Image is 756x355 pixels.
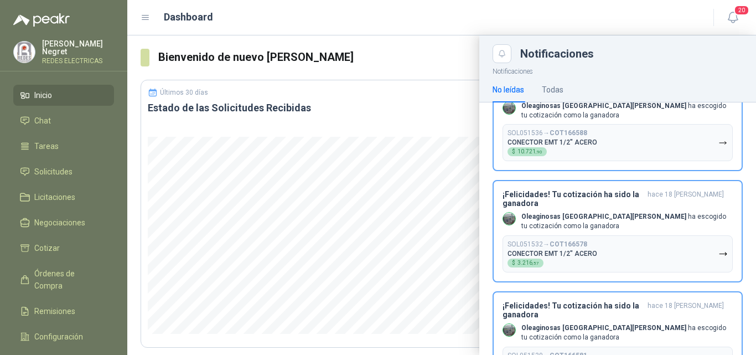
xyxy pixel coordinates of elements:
img: Company Logo [503,213,515,225]
p: CONECTOR EMT 1/2" ACERO [508,138,597,146]
span: 10.721 [517,149,542,155]
p: REDES ELECTRICAS [42,58,114,64]
h3: ¡Felicidades! Tu cotización ha sido la ganadora [503,190,643,208]
b: COT166588 [550,129,587,137]
h3: ¡Felicidades! Tu cotización ha sido la ganadora [503,301,643,319]
span: Cotizar [34,242,60,254]
button: SOL051532→COT166578CONECTOR EMT 1/2" ACERO$3.216,57 [503,235,733,272]
a: Licitaciones [13,187,114,208]
p: [PERSON_NAME] Negret [42,40,114,55]
div: No leídas [493,84,524,96]
span: Solicitudes [34,166,73,178]
b: Oleaginosas [GEOGRAPHIC_DATA][PERSON_NAME] [521,213,686,220]
a: Tareas [13,136,114,157]
p: CONECTOR EMT 1/2" ACERO [508,250,597,258]
span: Licitaciones [34,191,75,203]
span: Inicio [34,89,52,101]
p: SOL051536 → [508,129,587,137]
p: Notificaciones [479,63,756,77]
button: ¡Felicidades! Tu cotización ha sido la ganadorahace 18 [PERSON_NAME] Company LogoOleaginosas [GEO... [493,69,743,172]
p: ha escogido tu cotización como la ganadora [521,323,733,342]
div: $ [508,147,547,156]
p: ha escogido tu cotización como la ganadora [521,101,733,120]
span: Negociaciones [34,217,85,229]
span: 20 [734,5,749,16]
span: ,90 [536,150,542,155]
a: Configuración [13,326,114,347]
span: Chat [34,115,51,127]
button: SOL051536→COT166588CONECTOR EMT 1/2" ACERO$10.721,90 [503,124,733,161]
span: 3.216 [517,260,539,266]
img: Company Logo [503,324,515,336]
img: Logo peakr [13,13,70,27]
b: Oleaginosas [GEOGRAPHIC_DATA][PERSON_NAME] [521,102,686,110]
a: Negociaciones [13,212,114,233]
span: Órdenes de Compra [34,267,103,292]
a: Cotizar [13,238,114,259]
p: ha escogido tu cotización como la ganadora [521,212,733,231]
button: ¡Felicidades! Tu cotización ha sido la ganadorahace 18 [PERSON_NAME] Company LogoOleaginosas [GEO... [493,180,743,282]
p: SOL051532 → [508,240,587,249]
div: Todas [542,84,563,96]
span: Tareas [34,140,59,152]
span: Configuración [34,331,83,343]
img: Company Logo [14,42,35,63]
a: Remisiones [13,301,114,322]
a: Solicitudes [13,161,114,182]
h1: Dashboard [164,9,213,25]
a: Chat [13,110,114,131]
div: Notificaciones [520,48,743,59]
b: Oleaginosas [GEOGRAPHIC_DATA][PERSON_NAME] [521,324,686,332]
button: 20 [723,8,743,28]
a: Órdenes de Compra [13,263,114,296]
b: COT166578 [550,240,587,248]
button: Close [493,44,511,63]
img: Company Logo [503,102,515,114]
a: Inicio [13,85,114,106]
span: ,57 [532,261,539,266]
div: $ [508,259,543,267]
span: hace 18 [PERSON_NAME] [648,190,724,208]
span: Remisiones [34,305,75,317]
span: hace 18 [PERSON_NAME] [648,301,724,319]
